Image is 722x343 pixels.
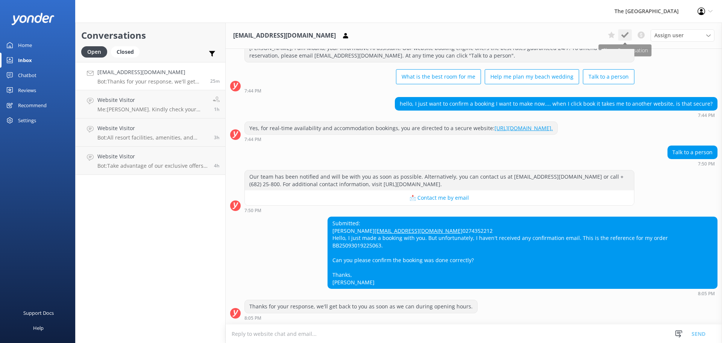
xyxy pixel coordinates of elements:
div: Help [33,320,44,335]
div: Inbox [18,53,32,68]
div: Thanks for your response, we'll get back to you as soon as we can during opening hours. [245,300,477,313]
div: Open [81,46,107,58]
div: Assign User [651,29,714,41]
strong: 8:05 PM [698,291,715,296]
div: Chatbot [18,68,36,83]
div: Reviews [18,83,36,98]
a: [EMAIL_ADDRESS][DOMAIN_NAME]Bot:Thanks for your response, we'll get back to you as soon as we can... [76,62,225,90]
div: Sep 30 2025 07:50pm (UTC -10:00) Pacific/Honolulu [667,161,717,166]
strong: 7:44 PM [244,89,261,93]
div: Support Docs [23,305,54,320]
div: Home [18,38,32,53]
div: Sep 30 2025 07:44pm (UTC -10:00) Pacific/Honolulu [395,112,717,118]
div: Submitted: [PERSON_NAME] 0274352212 Hello, I just made a booking with you. But unfortunately, I h... [328,217,717,288]
div: Sep 30 2025 07:44pm (UTC -10:00) Pacific/Honolulu [244,88,634,93]
strong: 8:05 PM [244,316,261,320]
a: Open [81,47,111,56]
a: Website VisitorMe:[PERSON_NAME]. Kindly check your inbox as I have sent the details for your inqu... [76,90,225,118]
div: Recommend [18,98,47,113]
div: hello, I just want to confirm a booking I want to make now.... when I click book it takes me to a... [395,97,717,110]
p: Bot: Thanks for your response, we'll get back to you as soon as we can during opening hours. [97,78,205,85]
button: What is the best room for me [396,69,481,84]
div: Sep 30 2025 08:05pm (UTC -10:00) Pacific/Honolulu [328,291,717,296]
span: Assign user [654,31,684,39]
span: Sep 30 2025 05:10pm (UTC -10:00) Pacific/Honolulu [214,134,220,141]
span: Sep 30 2025 04:09pm (UTC -10:00) Pacific/Honolulu [214,162,220,169]
strong: 7:44 PM [698,113,715,118]
strong: 7:44 PM [244,137,261,142]
div: Sep 30 2025 08:05pm (UTC -10:00) Pacific/Honolulu [244,315,478,320]
h3: [EMAIL_ADDRESS][DOMAIN_NAME] [233,31,336,41]
div: Sep 30 2025 07:50pm (UTC -10:00) Pacific/Honolulu [244,208,634,213]
div: [PERSON_NAME], I am Moana, your informative AI assistant. Our website booking engine offers the b... [245,42,634,62]
a: Website VisitorBot:All resort facilities, amenities, and services, including the restaurant, are ... [76,118,225,147]
p: Bot: All resort facilities, amenities, and services, including the restaurant, are reserved exclu... [97,134,208,141]
a: Website VisitorBot:Take advantage of our exclusive offers by booking our Best Rate Guaranteed dir... [76,147,225,175]
div: Sep 30 2025 07:44pm (UTC -10:00) Pacific/Honolulu [244,137,558,142]
div: Our team has been notified and will be with you as soon as possible. Alternatively, you can conta... [245,170,634,190]
h4: Website Visitor [97,152,208,161]
p: Bot: Take advantage of our exclusive offers by booking our Best Rate Guaranteed directly with the... [97,162,208,169]
h2: Conversations [81,28,220,42]
strong: 7:50 PM [698,162,715,166]
a: [URL][DOMAIN_NAME]. [494,124,553,132]
a: Closed [111,47,143,56]
button: 📩 Contact me by email [245,190,634,205]
span: Sep 30 2025 06:39pm (UTC -10:00) Pacific/Honolulu [214,106,220,112]
div: Closed [111,46,140,58]
div: Settings [18,113,36,128]
button: Help me plan my beach wedding [485,69,579,84]
h4: Website Visitor [97,124,208,132]
div: Yes, for real-time availability and accommodation bookings, you are directed to a secure website: [245,122,557,135]
h4: [EMAIL_ADDRESS][DOMAIN_NAME] [97,68,205,76]
div: Talk to a person [668,146,717,159]
strong: 7:50 PM [244,208,261,213]
span: Sep 30 2025 08:05pm (UTC -10:00) Pacific/Honolulu [210,78,220,84]
button: Talk to a person [583,69,634,84]
img: yonder-white-logo.png [11,13,55,25]
a: [EMAIL_ADDRESS][DOMAIN_NAME] [375,227,463,234]
h4: Website Visitor [97,96,207,104]
p: Me: [PERSON_NAME]. Kindly check your inbox as I have sent the details for your inquiry. Thank you... [97,106,207,113]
